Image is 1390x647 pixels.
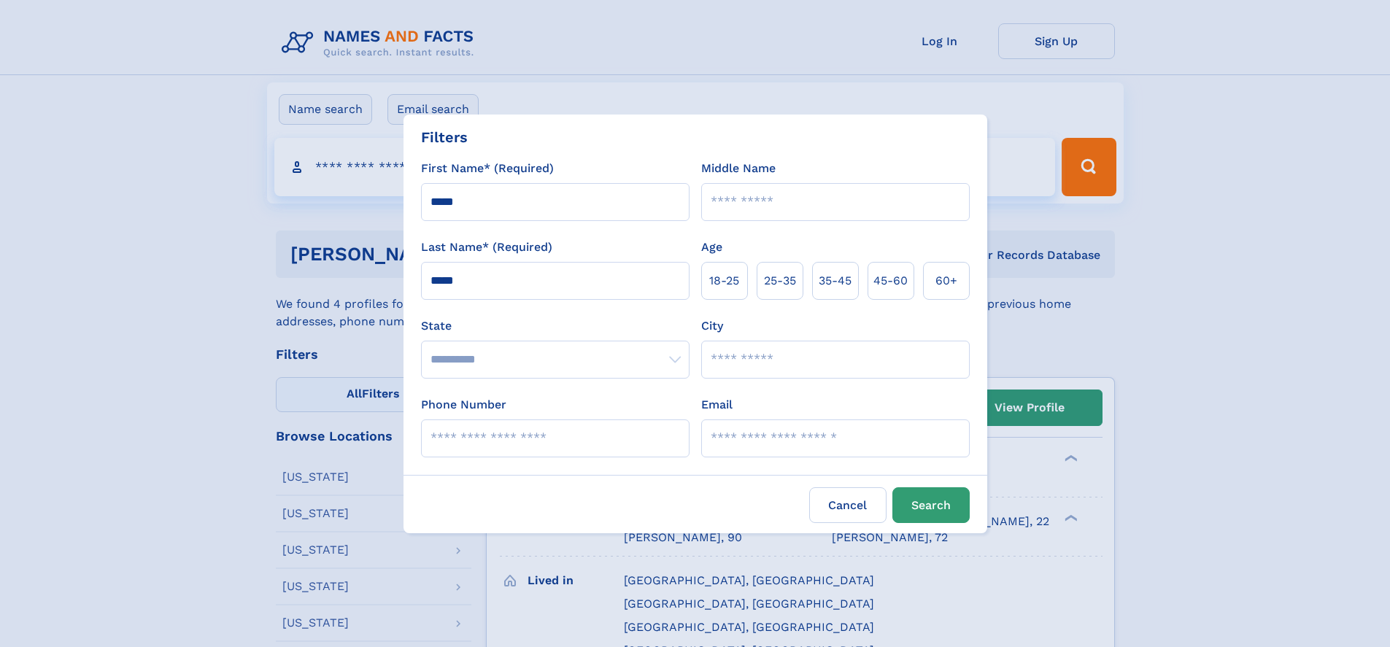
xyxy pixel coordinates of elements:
[873,272,908,290] span: 45‑60
[421,396,506,414] label: Phone Number
[701,160,776,177] label: Middle Name
[819,272,852,290] span: 35‑45
[935,272,957,290] span: 60+
[701,239,722,256] label: Age
[421,160,554,177] label: First Name* (Required)
[709,272,739,290] span: 18‑25
[421,239,552,256] label: Last Name* (Required)
[809,487,887,523] label: Cancel
[421,317,690,335] label: State
[701,396,733,414] label: Email
[764,272,796,290] span: 25‑35
[701,317,723,335] label: City
[421,126,468,148] div: Filters
[892,487,970,523] button: Search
